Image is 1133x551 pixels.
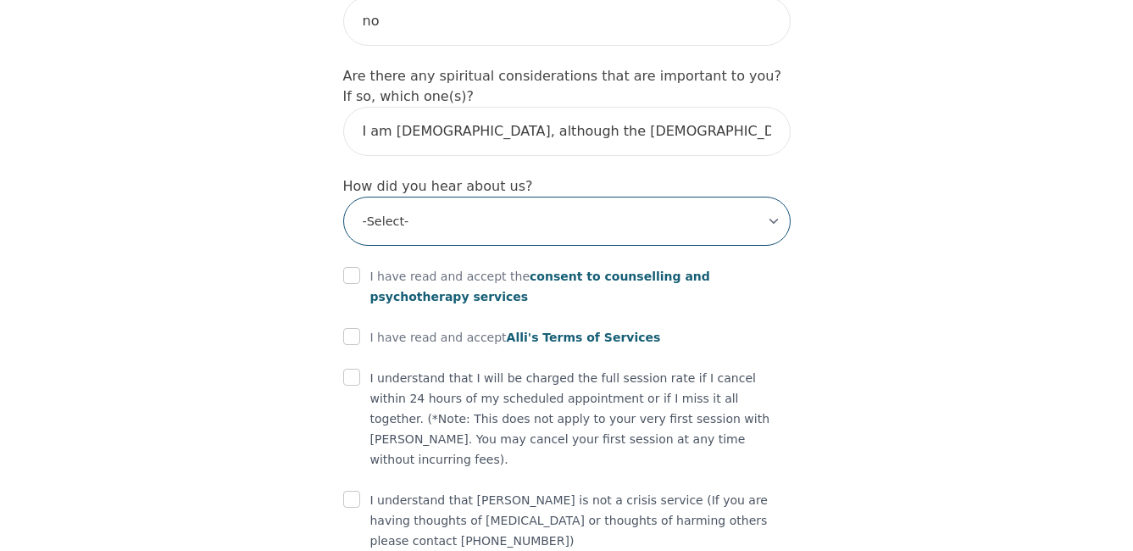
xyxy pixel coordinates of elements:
[370,270,710,303] span: consent to counselling and psychotherapy services
[370,266,791,307] p: I have read and accept the
[370,327,661,348] p: I have read and accept
[343,68,781,104] label: Are there any spiritual considerations that are important to you? If so, which one(s)?
[370,368,791,470] p: I understand that I will be charged the full session rate if I cancel within 24 hours of my sched...
[507,331,661,344] span: Alli's Terms of Services
[343,178,533,194] label: How did you hear about us?
[370,490,791,551] p: I understand that [PERSON_NAME] is not a crisis service (If you are having thoughts of [MEDICAL_D...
